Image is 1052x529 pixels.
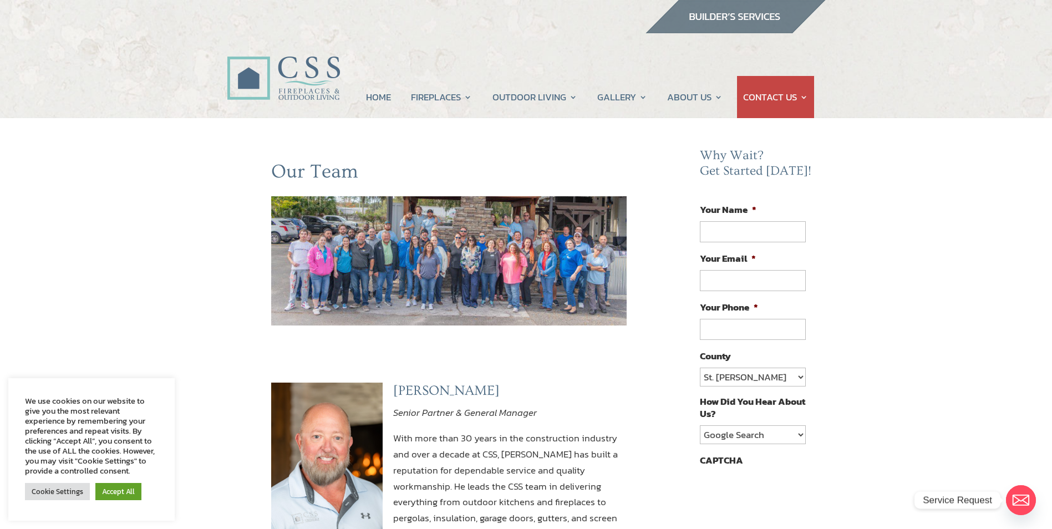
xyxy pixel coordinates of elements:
a: builder services construction supply [645,23,826,37]
a: OUTDOOR LIVING [492,76,577,118]
h2: Why Wait? Get Started [DATE]! [700,148,814,184]
a: ABOUT US [667,76,723,118]
label: Your Phone [700,301,758,313]
div: We use cookies on our website to give you the most relevant experience by remembering your prefer... [25,396,158,476]
label: CAPTCHA [700,454,743,466]
iframe: reCAPTCHA [700,472,868,515]
a: HOME [366,76,391,118]
a: Cookie Settings [25,483,90,500]
a: FIREPLACES [411,76,472,118]
label: County [700,350,731,362]
a: Email [1006,485,1036,515]
em: Senior Partner & General Manager [393,405,537,420]
img: CSS Fireplaces & Outdoor Living (Formerly Construction Solutions & Supply)- Jacksonville Ormond B... [227,26,340,106]
img: team2 [271,196,627,325]
a: Accept All [95,483,141,500]
h3: [PERSON_NAME] [393,383,627,405]
label: Your Email [700,252,756,264]
label: How Did You Hear About Us? [700,395,805,420]
a: CONTACT US [743,76,808,118]
h1: Our Team [271,160,627,189]
label: Your Name [700,204,756,216]
a: GALLERY [597,76,647,118]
